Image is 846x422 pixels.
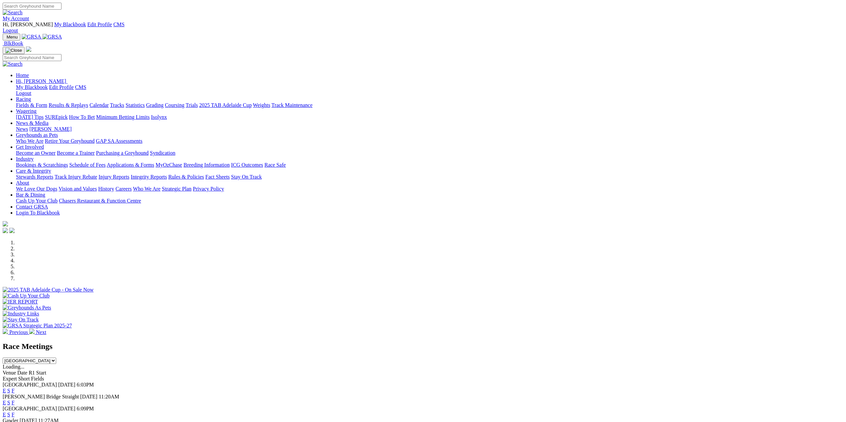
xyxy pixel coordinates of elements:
a: Applications & Forms [107,162,154,168]
span: 6:09PM [77,406,94,411]
a: Become a Trainer [57,150,95,156]
a: Industry [16,156,34,162]
a: 2025 TAB Adelaide Cup [199,102,252,108]
a: [PERSON_NAME] [29,126,71,132]
input: Search [3,3,61,10]
a: Tracks [110,102,124,108]
span: 6:03PM [77,382,94,387]
div: News & Media [16,126,843,132]
img: GRSA Strategic Plan 2025-27 [3,323,72,329]
a: Logout [16,90,31,96]
a: Logout [3,28,18,33]
a: Wagering [16,108,37,114]
span: 11:20AM [99,394,119,399]
a: GAP SA Assessments [96,138,143,144]
a: Grading [146,102,164,108]
a: Injury Reports [98,174,129,180]
span: [PERSON_NAME] Bridge Straight [3,394,79,399]
span: Hi, [PERSON_NAME] [3,22,53,27]
a: History [98,186,114,192]
img: logo-grsa-white.png [3,221,8,226]
a: Careers [115,186,132,192]
span: [GEOGRAPHIC_DATA] [3,382,57,387]
div: About [16,186,843,192]
a: Greyhounds as Pets [16,132,58,138]
a: Coursing [165,102,184,108]
a: MyOzChase [156,162,182,168]
a: Home [16,72,29,78]
span: R1 Start [29,370,46,376]
img: facebook.svg [3,228,8,233]
span: [DATE] [80,394,97,399]
div: Wagering [16,114,843,120]
a: Weights [253,102,270,108]
a: Syndication [150,150,175,156]
a: S [7,400,10,405]
a: Next [29,329,46,335]
span: Expert [3,376,17,381]
img: 2025 TAB Adelaide Cup - On Sale Now [3,287,94,293]
a: Login To Blackbook [16,210,60,215]
a: Rules & Policies [168,174,204,180]
a: Bar & Dining [16,192,45,198]
a: E [3,400,6,405]
a: Stay On Track [231,174,262,180]
span: Fields [31,376,44,381]
div: Hi, [PERSON_NAME] [16,84,843,96]
a: SUREpick [45,114,67,120]
a: Calendar [89,102,109,108]
div: Care & Integrity [16,174,843,180]
div: Racing [16,102,843,108]
a: [DATE] Tips [16,114,44,120]
a: Fields & Form [16,102,47,108]
h2: Race Meetings [3,342,843,351]
a: About [16,180,29,186]
a: Edit Profile [49,84,74,90]
a: Results & Replays [49,102,88,108]
a: Cash Up Your Club [16,198,58,204]
span: Loading... [3,364,24,370]
a: Fact Sheets [205,174,230,180]
a: Minimum Betting Limits [96,114,150,120]
a: Race Safe [264,162,286,168]
a: Bookings & Scratchings [16,162,68,168]
a: Vision and Values [59,186,97,192]
a: Stewards Reports [16,174,53,180]
input: Search [3,54,61,61]
a: Schedule of Fees [69,162,105,168]
a: Strategic Plan [162,186,191,192]
a: Get Involved [16,144,44,150]
a: F [12,400,15,405]
a: BlkBook [3,41,23,46]
img: chevron-right-pager-white.svg [29,329,35,334]
a: My Blackbook [16,84,48,90]
img: chevron-left-pager-white.svg [3,329,8,334]
button: Toggle navigation [3,47,25,54]
span: BlkBook [4,41,23,46]
a: We Love Our Dogs [16,186,57,192]
img: Cash Up Your Club [3,293,50,299]
div: Get Involved [16,150,843,156]
img: Search [3,61,23,67]
span: [DATE] [58,382,75,387]
a: S [7,412,10,417]
img: GRSA [43,34,62,40]
span: Previous [9,329,28,335]
span: Date [17,370,27,376]
a: E [3,412,6,417]
a: Retire Your Greyhound [45,138,95,144]
span: Hi, [PERSON_NAME] [16,78,66,84]
img: Industry Links [3,311,39,317]
img: IER REPORT [3,299,38,305]
div: Industry [16,162,843,168]
img: Close [5,48,22,53]
img: twitter.svg [9,228,15,233]
span: Next [36,329,46,335]
a: Who We Are [16,138,44,144]
a: Care & Integrity [16,168,51,174]
span: [DATE] [58,406,75,411]
a: My Account [3,16,29,21]
a: E [3,388,6,393]
a: F [12,412,15,417]
a: How To Bet [69,114,95,120]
